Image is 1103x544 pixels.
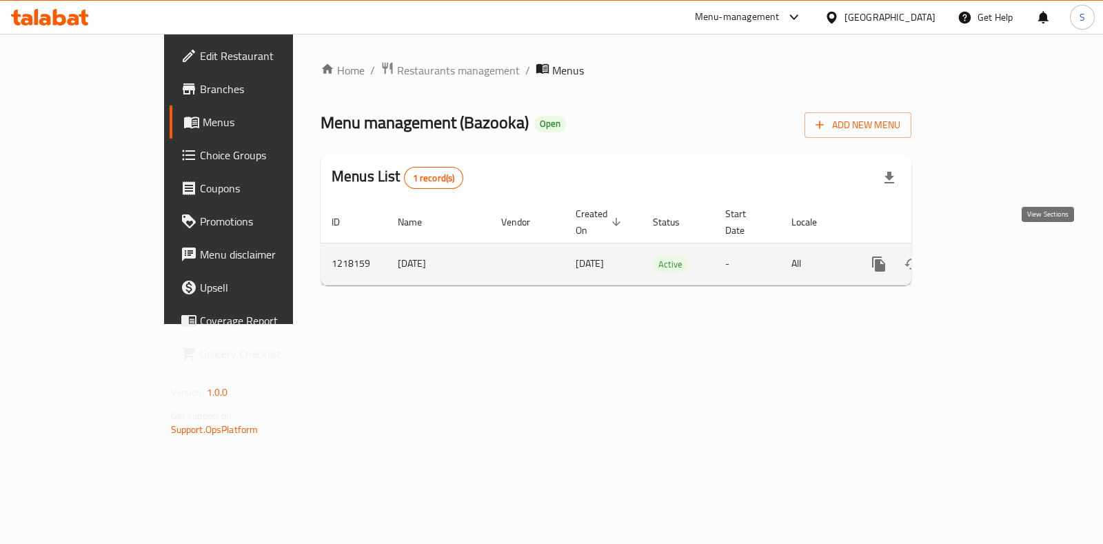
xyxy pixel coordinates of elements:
span: Menus [552,62,584,79]
a: Edit Restaurant [170,39,348,72]
a: Choice Groups [170,139,348,172]
td: 1218159 [321,243,387,285]
span: Locale [791,214,835,230]
nav: breadcrumb [321,61,911,79]
span: [DATE] [576,254,604,272]
button: more [862,248,895,281]
a: Restaurants management [381,61,520,79]
span: Branches [200,81,337,97]
span: Menu disclaimer [200,246,337,263]
a: Coupons [170,172,348,205]
div: Menu-management [695,9,780,26]
span: Name [398,214,440,230]
span: 1.0.0 [207,383,228,401]
span: Upsell [200,279,337,296]
th: Actions [851,201,1006,243]
span: Promotions [200,213,337,230]
a: Support.OpsPlatform [171,421,259,439]
span: Edit Restaurant [200,48,337,64]
table: enhanced table [321,201,1006,285]
span: Created On [576,205,625,239]
span: Coverage Report [200,312,337,329]
a: Promotions [170,205,348,238]
span: Add New Menu [816,117,900,134]
span: ID [332,214,358,230]
div: [GEOGRAPHIC_DATA] [844,10,935,25]
span: Choice Groups [200,147,337,163]
span: Grocery Checklist [200,345,337,362]
span: Active [653,256,688,272]
button: Change Status [895,248,929,281]
td: [DATE] [387,243,490,285]
span: Version: [171,383,205,401]
span: Vendor [501,214,548,230]
td: - [714,243,780,285]
a: Upsell [170,271,348,304]
div: Total records count [404,167,464,189]
a: Menus [170,105,348,139]
h2: Menus List [332,166,463,189]
span: Menu management ( Bazooka ) [321,107,529,138]
a: Grocery Checklist [170,337,348,370]
a: Branches [170,72,348,105]
div: Export file [873,161,906,194]
span: Start Date [725,205,764,239]
div: Open [534,116,566,132]
span: S [1080,10,1085,25]
span: Restaurants management [397,62,520,79]
span: Get support on: [171,407,234,425]
span: 1 record(s) [405,172,463,185]
span: Coupons [200,180,337,197]
span: Status [653,214,698,230]
li: / [370,62,375,79]
button: Add New Menu [805,112,911,138]
li: / [525,62,530,79]
a: Coverage Report [170,304,348,337]
a: Menu disclaimer [170,238,348,271]
span: Open [534,118,566,130]
td: All [780,243,851,285]
span: Menus [203,114,337,130]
